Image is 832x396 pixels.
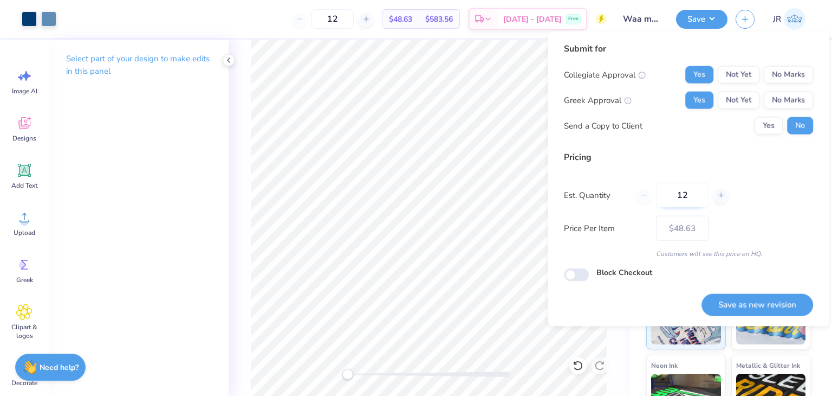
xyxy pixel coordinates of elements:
[656,183,708,208] input: – –
[425,14,453,25] span: $583.56
[14,228,35,237] span: Upload
[66,53,211,78] p: Select part of your design to make edits in this panel
[564,42,813,55] div: Submit for
[311,9,354,29] input: – –
[787,117,813,135] button: No
[651,360,678,371] span: Neon Ink
[701,293,813,316] button: Save as new revision
[764,66,813,84] button: No Marks
[564,94,632,106] div: Greek Approval
[564,119,642,132] div: Send a Copy to Client
[16,276,33,284] span: Greek
[564,222,648,234] label: Price Per Item
[755,117,783,135] button: Yes
[564,151,813,164] div: Pricing
[768,8,810,30] a: JR
[12,134,36,143] span: Designs
[342,369,353,380] div: Accessibility label
[773,13,781,25] span: JR
[685,92,713,109] button: Yes
[11,181,37,190] span: Add Text
[718,92,759,109] button: Not Yet
[736,360,800,371] span: Metallic & Glitter Ink
[564,249,813,259] div: Customers will see this price on HQ.
[764,92,813,109] button: No Marks
[12,87,37,95] span: Image AI
[615,8,668,30] input: Untitled Design
[568,15,578,23] span: Free
[676,10,727,29] button: Save
[718,66,759,84] button: Not Yet
[596,267,652,278] label: Block Checkout
[389,14,412,25] span: $48.63
[564,68,646,81] div: Collegiate Approval
[784,8,805,30] img: Joshua Ryan Almeida
[11,379,37,387] span: Decorate
[40,362,79,373] strong: Need help?
[564,189,628,201] label: Est. Quantity
[503,14,562,25] span: [DATE] - [DATE]
[6,323,42,340] span: Clipart & logos
[685,66,713,84] button: Yes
